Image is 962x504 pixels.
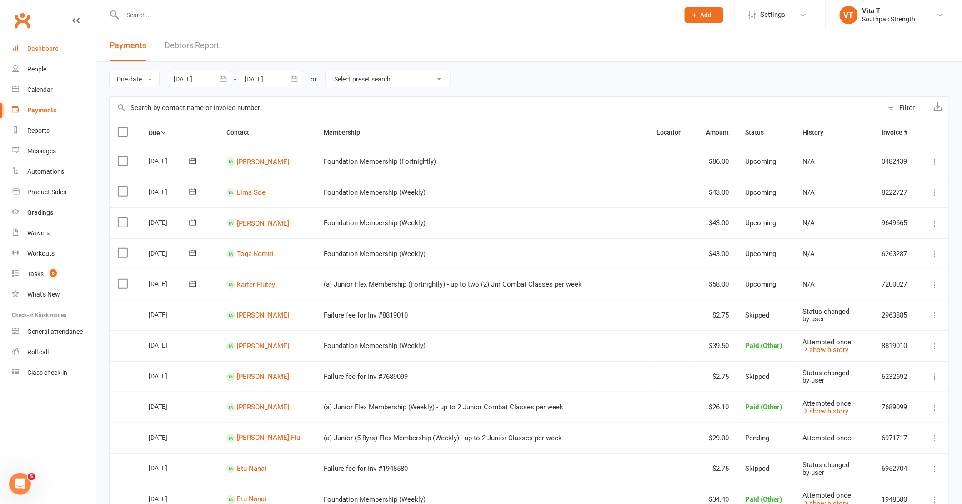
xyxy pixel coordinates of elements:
span: Upcoming [745,280,776,288]
button: Filter [882,97,927,119]
span: N/A [803,219,815,227]
span: Foundation Membership (Weekly) [324,495,426,504]
div: [DATE] [149,185,190,199]
div: Southpac Strength [862,15,916,23]
input: Search... [120,9,673,21]
span: Foundation Membership (Weekly) [324,250,426,258]
span: Foundation Membership (Weekly) [324,219,426,227]
span: Attempted once [803,338,852,346]
td: 8222727 [873,177,919,208]
span: 6 [50,269,57,277]
td: $43.00 [694,238,737,269]
td: $58.00 [694,269,737,300]
span: Upcoming [745,219,776,227]
a: Calendar [12,80,96,100]
div: Gradings [27,209,53,216]
div: [DATE] [149,338,190,352]
a: show history [803,346,849,354]
iframe: Intercom live chat [9,473,31,495]
td: $43.00 [694,207,737,238]
td: $2.75 [694,453,737,484]
div: People [27,66,46,73]
div: [DATE] [149,215,190,229]
th: Membership [316,119,649,146]
div: or [311,74,317,85]
div: Filter [900,102,915,113]
div: [DATE] [149,154,190,168]
a: Product Sales [12,182,96,202]
div: [DATE] [149,246,190,260]
td: 8819010 [873,330,919,361]
span: Attempted once [803,399,852,408]
a: Automations [12,161,96,182]
a: Reports [12,121,96,141]
div: Automations [27,168,64,175]
td: 7200027 [873,269,919,300]
a: Gradings [12,202,96,223]
span: 5 [28,473,35,480]
span: Paid (Other) [745,342,782,350]
th: History [795,119,873,146]
a: Messages [12,141,96,161]
button: Payments [110,30,146,61]
th: Due [140,119,218,146]
td: 9649665 [873,207,919,238]
span: Upcoming [745,250,776,258]
a: Payments [12,100,96,121]
td: 6232692 [873,361,919,392]
span: Failure fee for Inv #1948580 [324,464,408,473]
div: [DATE] [149,277,190,291]
td: $86.00 [694,146,737,177]
a: Etu Nanai [237,464,266,473]
span: Upcoming [745,157,776,166]
div: Payments [27,106,56,114]
a: [PERSON_NAME] [237,219,289,227]
div: [DATE] [149,307,190,322]
a: Debtors Report [165,30,219,61]
a: Clubworx [11,9,34,32]
td: $2.75 [694,361,737,392]
span: (a) Junior Flex Membership (Fortnightly) - up to two (2) Jnr Combat Classes per week [324,280,582,288]
td: $29.00 [694,423,737,454]
span: N/A [803,250,815,258]
a: Roll call [12,342,96,363]
span: Paid (Other) [745,403,782,411]
div: Waivers [27,229,50,237]
th: Location [649,119,694,146]
button: Due date [109,71,160,87]
a: Workouts [12,243,96,264]
div: Class check-in [27,369,67,376]
td: $39.50 [694,330,737,361]
span: Failure fee for Inv #8819010 [324,311,408,319]
span: Attempted once [803,491,852,499]
span: Skipped [745,464,769,473]
a: General attendance kiosk mode [12,322,96,342]
span: Status changed by user [803,369,850,385]
div: Calendar [27,86,53,93]
span: Settings [761,5,786,25]
th: Invoice # [873,119,919,146]
div: Product Sales [27,188,66,196]
div: [DATE] [149,461,190,475]
a: [PERSON_NAME] Fiu [237,434,300,442]
span: N/A [803,188,815,197]
a: Karter Flutey [237,280,275,288]
a: Class kiosk mode [12,363,96,383]
a: [PERSON_NAME] [237,157,289,166]
td: 6952704 [873,453,919,484]
span: Attempted once [803,434,852,442]
th: Amount [694,119,737,146]
td: 2963885 [873,300,919,331]
span: Foundation Membership (Weekly) [324,188,426,197]
td: 0482439 [873,146,919,177]
a: Tasks 6 [12,264,96,284]
a: Waivers [12,223,96,243]
div: Roll call [27,348,49,356]
a: show history [803,407,849,415]
span: Add [701,11,712,19]
a: People [12,59,96,80]
td: 6263287 [873,238,919,269]
div: Reports [27,127,50,134]
span: Status changed by user [803,461,850,477]
span: Upcoming [745,188,776,197]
